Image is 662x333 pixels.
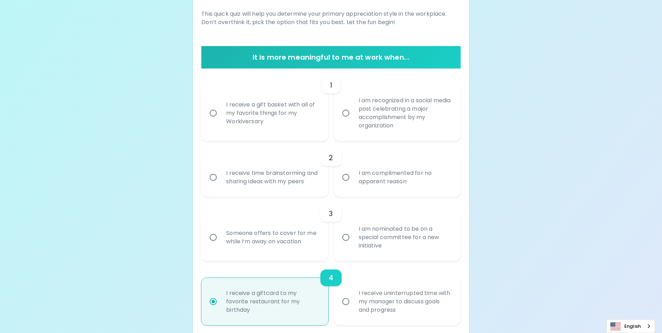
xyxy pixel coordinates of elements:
[329,272,333,283] h6: 4
[353,281,457,323] div: I receive uninterrupted time with my manager to discuss goals and progress
[330,80,332,91] h6: 1
[201,197,460,261] div: choice-group-check
[607,320,655,333] a: English
[201,68,460,141] div: choice-group-check
[201,141,460,197] div: choice-group-check
[607,319,655,333] aside: Language selected: English
[201,261,460,325] div: choice-group-check
[221,221,324,254] div: Someone offers to cover for me while I’m away on vacation
[221,281,324,323] div: I receive a giftcard to my favorite restaurant for my birthday
[353,161,457,194] div: I am complimented for no apparent reason
[607,319,655,333] div: Language
[201,10,460,27] p: This quick quiz will help you determine your primary appreciation style in the workplace. Don’t o...
[353,88,457,138] div: I am recognized in a social media post celebrating a major accomplishment by my organization
[329,208,333,219] h6: 3
[221,92,324,134] div: I receive a gift basket with all of my favorite things for my Workiversary
[204,52,458,63] h6: It is more meaningful to me at work when...
[353,216,457,258] div: I am nominated to be on a special committee for a new initiative
[221,161,324,194] div: I receive time brainstorming and sharing ideas with my peers
[329,152,333,163] h6: 2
